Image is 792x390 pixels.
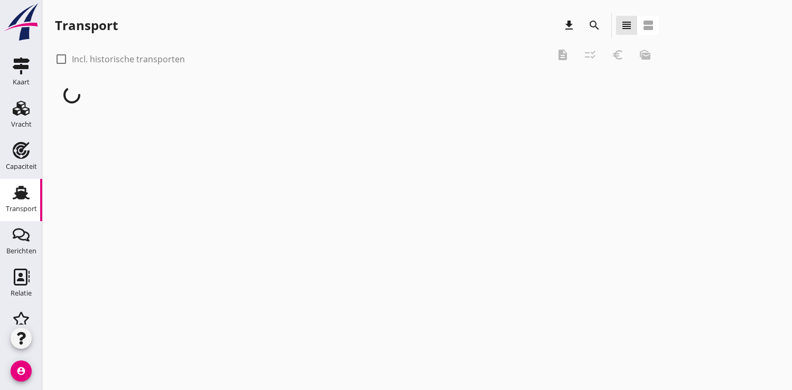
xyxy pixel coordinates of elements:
[11,290,32,297] div: Relatie
[642,19,655,32] i: view_agenda
[11,121,32,128] div: Vracht
[72,54,185,64] label: Incl. historische transporten
[2,3,40,42] img: logo-small.a267ee39.svg
[11,360,32,382] i: account_circle
[13,79,30,85] div: Kaart
[55,17,118,34] div: Transport
[6,205,37,212] div: Transport
[6,163,37,170] div: Capaciteit
[6,248,36,254] div: Berichten
[588,19,601,32] i: search
[563,19,575,32] i: download
[620,19,633,32] i: view_headline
